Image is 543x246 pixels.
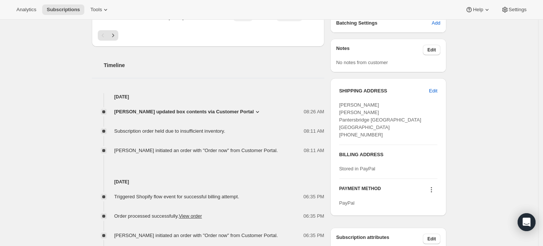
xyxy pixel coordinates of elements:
div: Open Intercom Messenger [518,213,536,231]
span: [PERSON_NAME] [PERSON_NAME] Pantersbridge [GEOGRAPHIC_DATA] [GEOGRAPHIC_DATA] [PHONE_NUMBER] [339,102,421,138]
span: [PERSON_NAME] updated box contents via Customer Portal [114,108,254,116]
button: [PERSON_NAME] updated box contents via Customer Portal [114,108,261,116]
span: 08:11 AM [304,147,324,154]
span: [PERSON_NAME] initiated an order with "Order now" from Customer Portal. [114,233,278,238]
button: Edit [423,45,440,55]
span: Subscription order held due to insufficient inventory. [114,128,225,134]
span: 06:35 PM [303,193,324,201]
button: Next [108,30,118,41]
span: PayPal [339,200,355,206]
button: Subscriptions [42,4,84,15]
h4: [DATE] [92,93,324,101]
button: Add [427,17,445,29]
span: Edit [427,47,436,53]
h2: Timeline [104,61,324,69]
span: Tools [90,7,102,13]
h3: SHIPPING ADDRESS [339,87,429,95]
h3: Subscription attributes [336,234,423,244]
span: Edit [427,236,436,242]
span: Add [432,19,440,27]
span: Stored in PayPal [339,166,375,171]
h3: BILLING ADDRESS [339,151,437,158]
h3: Notes [336,45,423,55]
h3: PAYMENT METHOD [339,186,381,196]
span: Subscriptions [47,7,80,13]
span: Settings [509,7,527,13]
span: 06:35 PM [303,212,324,220]
h6: Batching Settings [336,19,432,27]
span: [PERSON_NAME] initiated an order with "Order now" from Customer Portal. [114,148,278,153]
span: Order processed successfully. [114,213,202,219]
button: Tools [86,4,114,15]
a: View order [179,213,202,219]
button: Edit [423,234,440,244]
h4: [DATE] [92,178,324,186]
span: Analytics [16,7,36,13]
span: Triggered Shopify flow event for successful billing attempt. [114,194,239,199]
button: Edit [425,85,442,97]
span: 08:26 AM [304,108,324,116]
span: Edit [429,87,437,95]
nav: Pagination [98,30,318,41]
button: Analytics [12,4,41,15]
button: Help [461,4,495,15]
span: No notes from customer [336,60,388,65]
span: 06:35 PM [303,232,324,239]
span: Help [473,7,483,13]
span: 08:11 AM [304,127,324,135]
button: Settings [497,4,531,15]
